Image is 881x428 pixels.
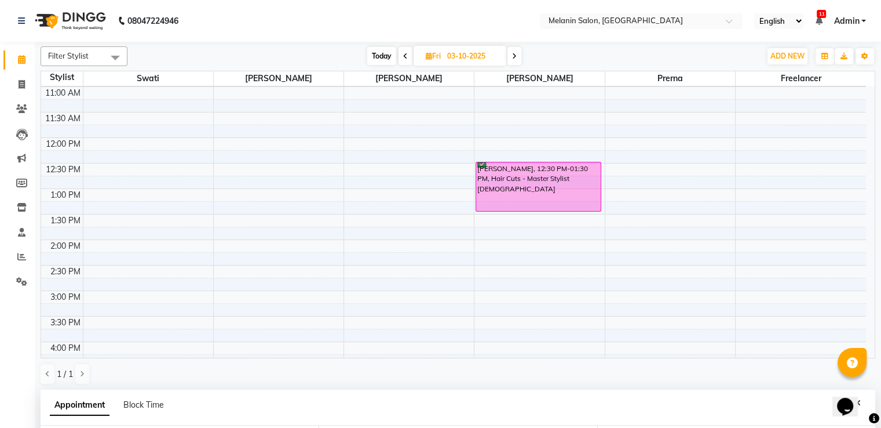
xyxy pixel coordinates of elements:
[770,52,805,60] span: ADD NEW
[832,382,869,416] iframe: chat widget
[476,162,601,211] div: [PERSON_NAME], 12:30 PM-01:30 PM, Hair Cuts - Master Stylist [DEMOGRAPHIC_DATA]
[817,10,826,18] span: 11
[123,400,164,410] span: Block Time
[474,71,604,86] span: [PERSON_NAME]
[48,342,83,354] div: 4:00 PM
[815,16,822,26] a: 11
[127,5,178,37] b: 08047224946
[48,317,83,329] div: 3:30 PM
[423,52,444,60] span: Fri
[43,87,83,99] div: 11:00 AM
[767,48,807,64] button: ADD NEW
[48,291,83,303] div: 3:00 PM
[48,215,83,227] div: 1:30 PM
[83,71,213,86] span: Swati
[736,71,866,86] span: freelancer
[43,138,83,150] div: 12:00 PM
[43,164,83,176] div: 12:30 PM
[444,48,502,65] input: 2025-10-03
[30,5,109,37] img: logo
[57,368,73,380] span: 1 / 1
[48,240,83,252] div: 2:00 PM
[48,266,83,278] div: 2:30 PM
[41,71,83,84] div: Stylist
[367,47,396,65] span: Today
[48,189,83,201] div: 1:00 PM
[605,71,735,86] span: Prerna
[48,51,89,60] span: Filter Stylist
[50,395,109,416] span: Appointment
[43,113,83,125] div: 11:30 AM
[834,15,859,27] span: Admin
[344,71,474,86] span: [PERSON_NAME]
[214,71,343,86] span: [PERSON_NAME]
